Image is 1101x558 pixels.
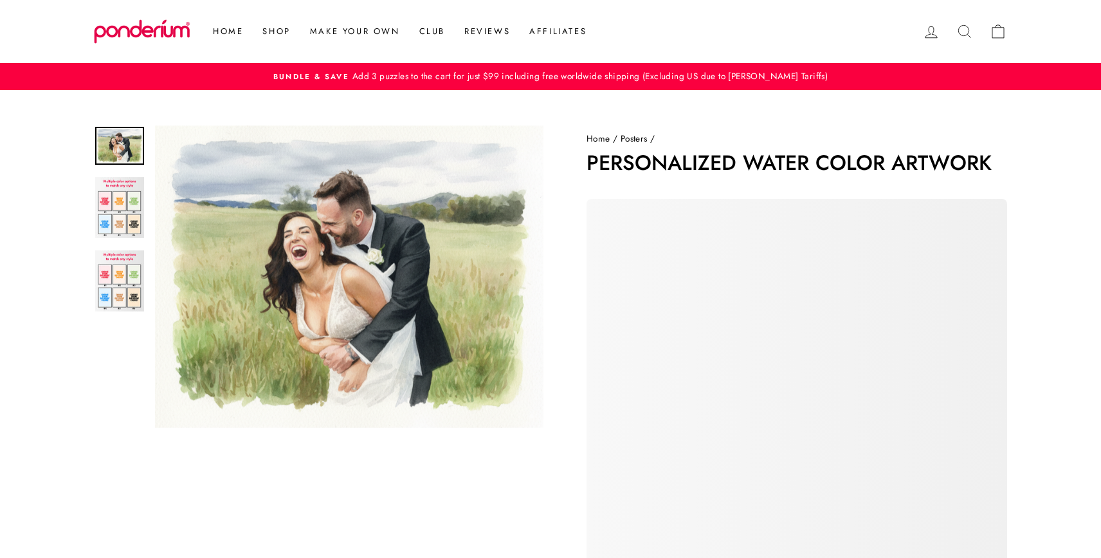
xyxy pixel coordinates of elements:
nav: breadcrumbs [587,132,1007,146]
span: / [650,132,655,145]
a: Home [203,20,253,43]
a: Posters [621,132,648,145]
span: Bundle & Save [273,71,349,82]
a: Reviews [455,20,520,43]
h1: Personalized Water Color Artwork [587,153,1007,173]
span: Add 3 puzzles to the cart for just $99 including free worldwide shipping (Excluding US due to [PE... [349,70,828,82]
img: Personalized Water Color Artwork [95,250,144,312]
a: Affiliates [520,20,596,43]
a: Bundle & SaveAdd 3 puzzles to the cart for just $99 including free worldwide shipping (Excluding ... [97,70,1004,84]
img: Ponderium [94,19,190,44]
img: Personalized Water Color Artwork [95,177,144,238]
ul: Primary [197,20,596,43]
a: Home [587,132,610,145]
a: Make Your Own [300,20,410,43]
a: Club [410,20,455,43]
a: Shop [253,20,300,43]
span: / [613,132,617,145]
